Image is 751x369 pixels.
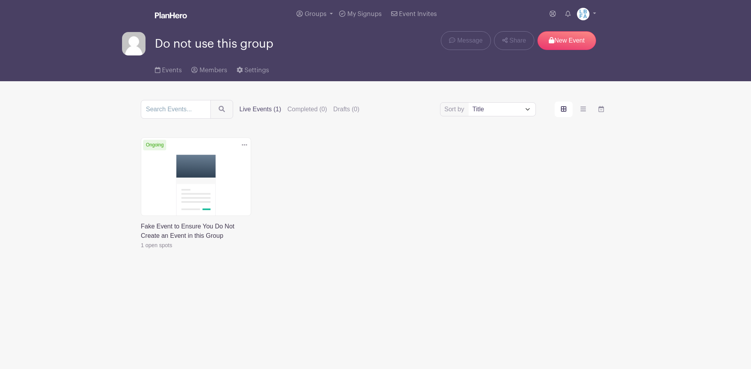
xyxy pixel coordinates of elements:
span: Members [199,67,227,73]
label: Drafts (0) [333,105,359,114]
span: Do not use this group [155,37,273,50]
div: order and view [555,102,610,117]
a: Settings [237,56,269,81]
a: Share [494,31,534,50]
label: Sort by [444,105,467,114]
img: LBFArev.png [577,8,589,20]
div: filters [239,105,366,114]
img: default-ce2991bfa6775e67f084385cd625a349d9dcbb7a52a09fb2fda1e96e2d18dcdb.png [122,32,146,55]
a: Events [155,56,182,81]
p: New Event [537,31,596,50]
span: Settings [244,67,269,73]
img: logo_white-6c42ec7e38ccf1d336a20a19083b03d10ae64f83f12c07503d8b9e83406b4c7d.svg [155,12,187,18]
span: Event Invites [399,11,437,17]
label: Live Events (1) [239,105,281,114]
a: Members [191,56,227,81]
span: Groups [305,11,327,17]
span: Events [162,67,182,73]
label: Completed (0) [287,105,327,114]
input: Search Events... [141,100,211,119]
a: Message [441,31,490,50]
span: Share [509,36,526,45]
span: Message [457,36,483,45]
span: My Signups [347,11,382,17]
